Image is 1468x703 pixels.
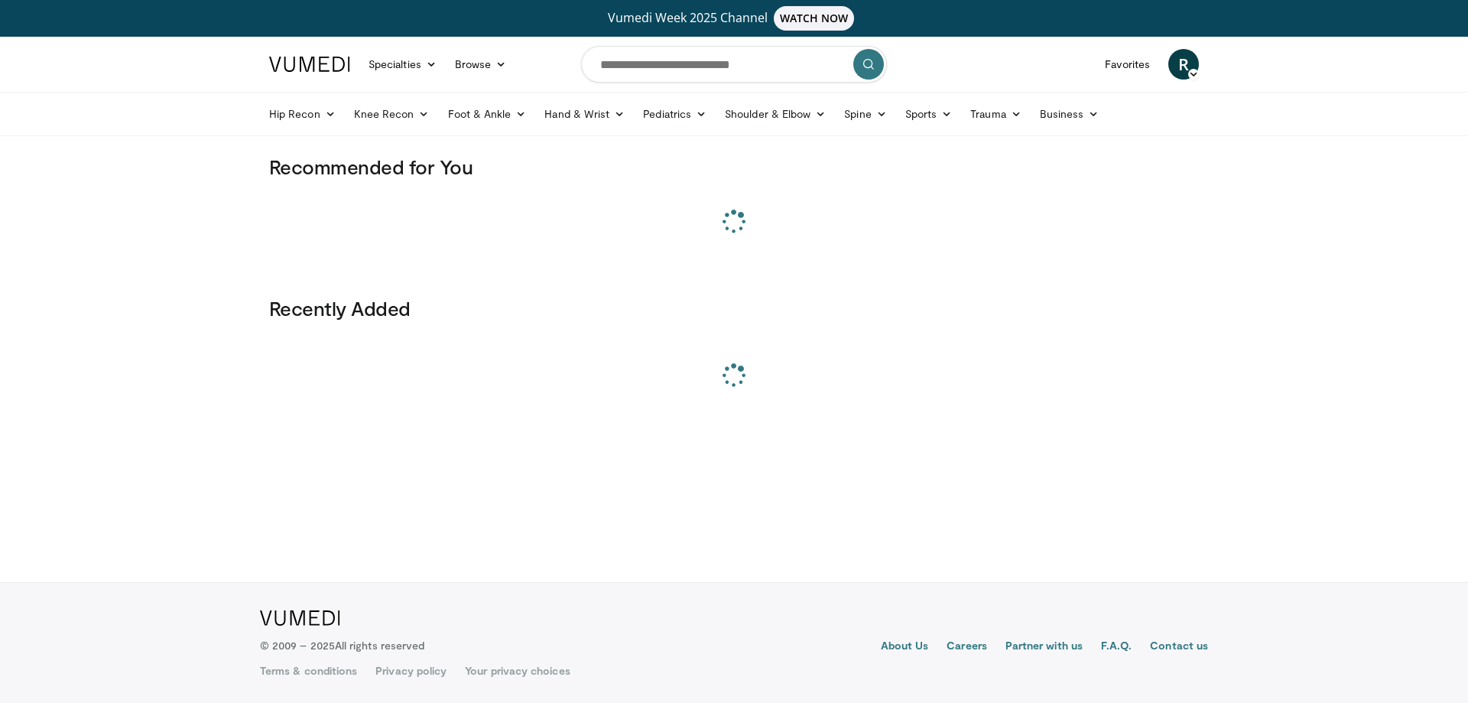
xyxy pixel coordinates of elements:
a: Hip Recon [260,99,345,129]
img: VuMedi Logo [269,57,350,72]
a: Business [1031,99,1109,129]
a: Careers [947,638,987,656]
img: VuMedi Logo [260,610,340,626]
h3: Recommended for You [269,155,1199,179]
a: Hand & Wrist [535,99,634,129]
a: Privacy policy [375,663,447,679]
a: Favorites [1096,49,1159,80]
a: Vumedi Week 2025 ChannelWATCH NOW [271,6,1197,31]
a: R [1168,49,1199,80]
span: WATCH NOW [774,6,855,31]
a: Knee Recon [345,99,439,129]
a: Specialties [359,49,446,80]
a: Pediatrics [634,99,716,129]
h3: Recently Added [269,296,1199,321]
a: Partner with us [1005,638,1083,656]
a: Foot & Ankle [439,99,536,129]
a: Your privacy choices [465,663,570,679]
a: Trauma [961,99,1031,129]
a: Shoulder & Elbow [716,99,835,129]
span: All rights reserved [335,639,424,652]
a: Contact us [1150,638,1208,656]
a: Browse [446,49,516,80]
a: Spine [835,99,895,129]
a: Sports [896,99,962,129]
input: Search topics, interventions [581,46,887,83]
a: Terms & conditions [260,663,357,679]
a: About Us [881,638,929,656]
a: F.A.Q. [1101,638,1132,656]
p: © 2009 – 2025 [260,638,424,653]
